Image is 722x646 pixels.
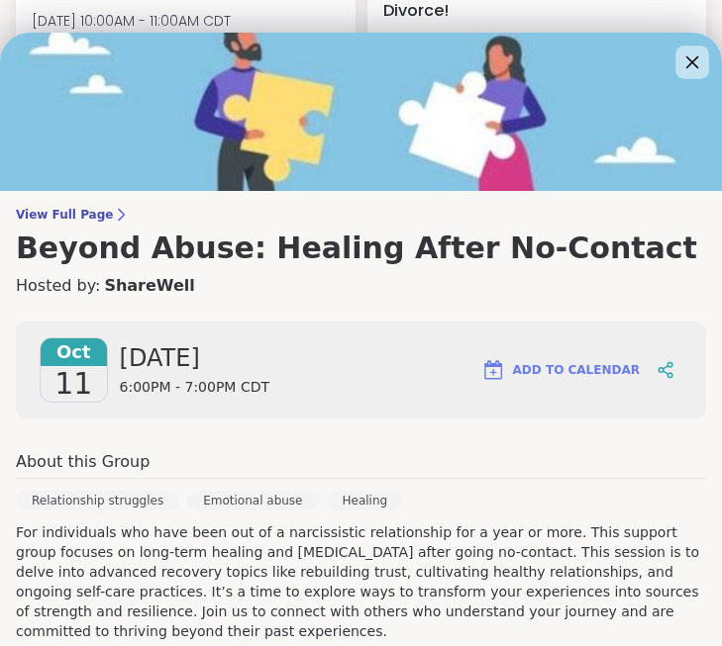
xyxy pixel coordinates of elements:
[16,491,179,510] div: Relationship struggles
[513,361,640,379] span: Add to Calendar
[481,358,505,382] img: ShareWell Logomark
[16,207,706,266] a: View Full PageBeyond Abuse: Healing After No-Contact
[16,274,706,298] h4: Hosted by:
[104,274,194,298] a: ShareWell
[120,342,269,374] span: [DATE]
[16,522,706,641] p: For individuals who have been out of a narcissistic relationship for a year or more. This support...
[32,11,239,31] span: [DATE] 10:00AM - 11:00AM CDT
[16,450,150,474] h4: About this Group
[120,378,269,398] span: 6:00PM - 7:00PM CDT
[187,491,318,510] div: Emotional abuse
[16,231,706,266] h3: Beyond Abuse: Healing After No-Contact
[16,207,706,223] span: View Full Page
[32,31,239,50] span: This session is Group-hosted
[472,346,649,394] button: Add to Calendar
[54,366,92,402] span: 11
[327,491,404,510] div: Healing
[41,338,107,366] span: Oct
